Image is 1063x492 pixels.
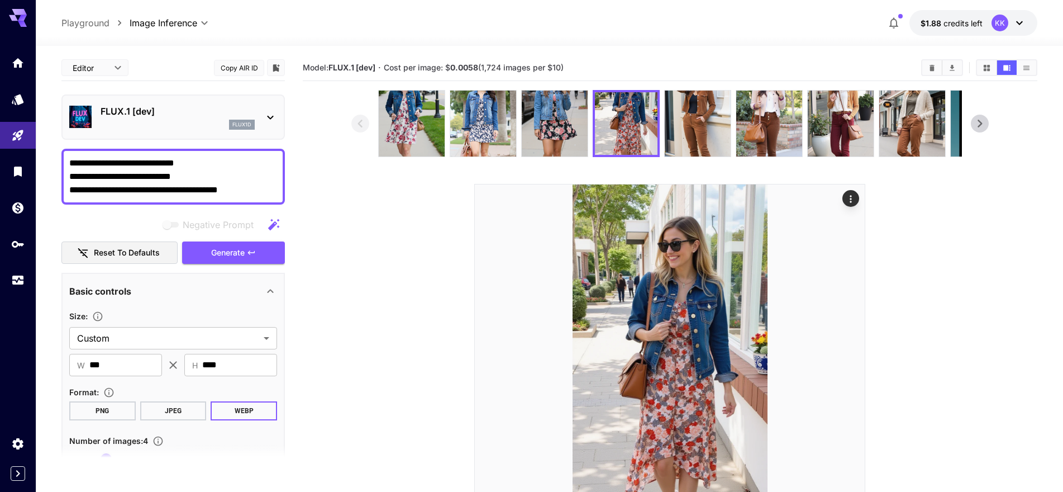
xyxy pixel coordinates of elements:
button: Show images in video view [997,60,1017,75]
span: Generate [211,246,245,260]
button: Choose the file format for the output image. [99,387,119,398]
p: FLUX.1 [dev] [101,105,255,118]
div: Wallet [11,201,25,215]
p: flux1d [232,121,251,129]
img: brHJMUY7BxSttSJy8QygAA= [450,91,516,157]
b: 0.0058 [450,63,478,72]
div: Settings [11,437,25,451]
span: Editor [73,62,107,74]
img: z6Qdhv2J06tBwop4ZucSOr1J+pZuqc1lhEuy8Uz5sLXbbNcCHHAUOFSmERinGohhrS+k0yOxm+pcDonO8PH7fYHFQrszyojEI... [522,91,588,157]
span: W [77,359,85,372]
button: Reset to defaults [61,242,178,264]
div: Clear ImagesDownload All [921,59,963,76]
div: Library [11,164,25,178]
button: PNG [69,401,136,420]
div: Models [11,92,25,106]
div: Actions [842,190,859,207]
div: KK [992,15,1008,31]
button: WEBP [211,401,277,420]
button: Generate [182,242,285,264]
img: BaMi4B64REkwTX1c9GzFknV71Kg3L8kWAxPP7uP1kGystulzRaAAAA [951,91,1017,157]
span: H [192,359,198,372]
img: 29NDkdboAAAA== [808,91,874,157]
span: Format : [69,387,99,397]
img: dtW1UaS6xfSACUKAOY9WXHGSwAEZVFrZNdFWcW95k+V3M8205li32Y5TH1GaAiFRAMntpG82StDLuFnPDk+GaTfWGi7ADobEC... [665,91,731,157]
span: Number of images : 4 [69,436,148,446]
p: Basic controls [69,285,131,298]
button: Show images in grid view [977,60,997,75]
img: z3LQAAAA== [879,91,945,157]
div: Usage [11,273,25,287]
span: credits left [943,18,983,28]
button: Specify how many images to generate in a single request. Each image generation will be charged se... [148,436,168,447]
div: Playground [11,129,25,143]
button: Expand sidebar [11,466,25,481]
nav: breadcrumb [61,16,130,30]
span: $1.88 [921,18,943,28]
button: Show images in list view [1017,60,1036,75]
div: Home [11,56,25,70]
div: $1.87969 [921,17,983,29]
div: Show images in grid viewShow images in video viewShow images in list view [976,59,1037,76]
button: Clear Images [922,60,942,75]
button: Copy AIR ID [214,60,264,76]
span: Negative Prompt [183,218,254,231]
div: FLUX.1 [dev]flux1d [69,100,277,134]
span: Model: [303,63,375,72]
button: Download All [942,60,962,75]
span: Negative prompts are not compatible with the selected model. [160,217,263,231]
p: · [378,61,381,74]
span: Size : [69,311,88,321]
img: wccmLvhNfQ+p2U7GvfGHdTn5lOHNN5XQL6K5l71eTA6vxQAA= [379,91,445,157]
div: API Keys [11,237,25,251]
a: Playground [61,16,109,30]
img: b2r+imrGS1wAAAAA== [595,92,657,155]
button: $1.87969KK [909,10,1037,36]
span: Image Inference [130,16,197,30]
span: Cost per image: $ (1,724 images per $10) [384,63,564,72]
button: Add to library [271,61,281,74]
div: Basic controls [69,278,277,305]
button: JPEG [140,401,207,420]
button: Adjust the dimensions of the generated image by specifying its width and height in pixels, or sel... [88,311,108,322]
b: FLUX.1 [dev] [328,63,375,72]
img: O4MV39tB3LXP2M3mVSZW2O5kCKTn0cXgI+EhG39E0pzGRjodILRWkEAA= [736,91,802,157]
span: Custom [77,332,259,345]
